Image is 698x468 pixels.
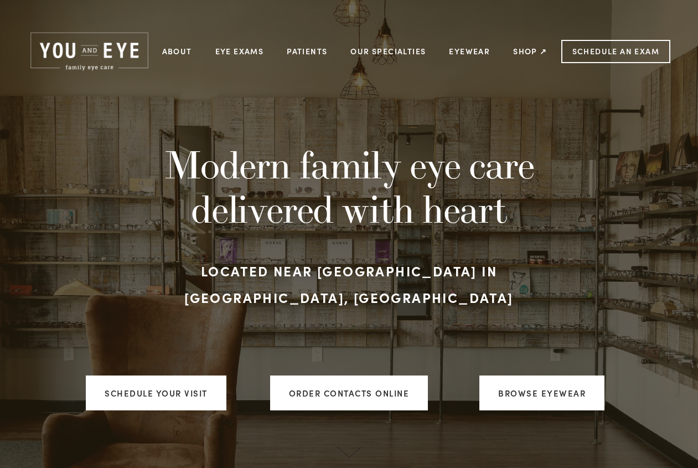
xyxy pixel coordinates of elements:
a: Our Specialties [350,46,426,56]
a: Eye Exams [215,43,264,60]
a: Schedule your visit [86,376,226,410]
a: ORDER CONTACTS ONLINE [270,376,428,410]
a: Browse Eyewear [479,376,604,410]
img: Rochester, MN | You and Eye | Family Eye Care [28,30,151,73]
a: Shop ↗ [513,43,547,60]
a: Schedule an Exam [561,40,670,63]
strong: Located near [GEOGRAPHIC_DATA] in [GEOGRAPHIC_DATA], [GEOGRAPHIC_DATA] [184,261,513,306]
a: Patients [287,43,327,60]
a: About [162,43,192,60]
h1: Modern family eye care delivered with heart [154,142,544,232]
a: Eyewear [449,43,490,60]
